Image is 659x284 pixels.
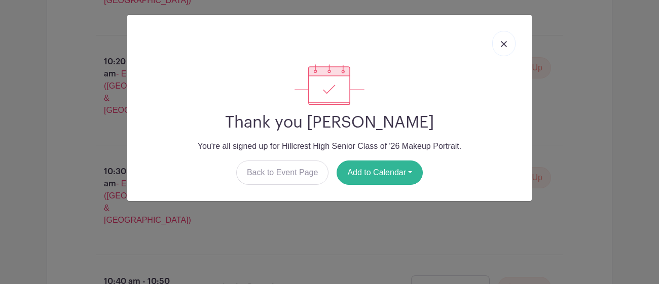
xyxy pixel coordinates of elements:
[295,64,364,105] img: signup_complete-c468d5dda3e2740ee63a24cb0ba0d3ce5d8a4ecd24259e683200fb1569d990c8.svg
[135,140,524,152] p: You're all signed up for Hillcrest High Senior Class of '26 Makeup Portrait.
[501,41,507,47] img: close_button-5f87c8562297e5c2d7936805f587ecaba9071eb48480494691a3f1689db116b3.svg
[236,160,329,185] a: Back to Event Page
[135,113,524,132] h2: Thank you [PERSON_NAME]
[337,160,423,185] button: Add to Calendar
